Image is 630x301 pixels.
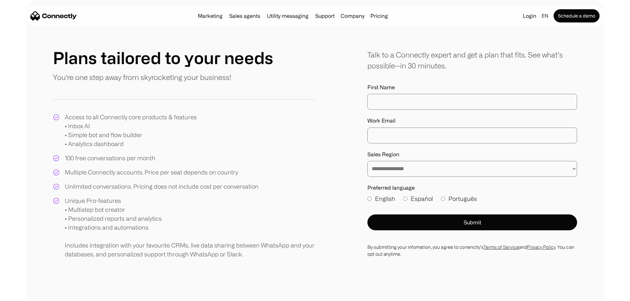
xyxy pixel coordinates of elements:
[227,13,263,19] a: Sales agents
[53,48,273,68] h1: Plans tailored to your needs
[339,11,366,20] div: Company
[367,118,577,124] label: Work Email
[53,72,231,83] p: You're one step away from skyrocketing your business!
[483,245,520,249] a: Terms of Service
[65,113,197,148] div: Access to all Connectly core products & features • Inbox AI • Simple bot and flow builder • Analy...
[341,11,364,20] div: Company
[65,196,315,259] div: Unique Pro-features • Multistep bot creator • Personalized reports and analytics • Integrations a...
[367,49,577,71] div: Talk to a Connectly expert and get a plan that fits. See what’s possible—in 30 minutes.
[441,197,445,201] input: Português
[65,154,155,163] div: 100 free conversations per month
[542,11,548,20] div: en
[367,214,577,230] button: Submit
[313,13,337,19] a: Support
[367,185,577,191] label: Preferred language
[554,9,600,22] a: Schedule a demo
[264,13,311,19] a: Utility messaging
[539,11,552,20] div: en
[367,197,372,201] input: English
[367,84,577,91] label: First Name
[403,194,433,203] label: Español
[520,11,539,20] a: Login
[367,244,577,257] div: By submitting your infomation, you agree to conenctly’s and . You can opt out anytime.
[30,11,77,21] a: home
[441,194,477,203] label: Português
[367,151,577,158] label: Sales Region
[367,194,395,203] label: English
[195,13,225,19] a: Marketing
[65,182,259,191] div: Unlimited conversations. Pricing does not include cost per conversation
[368,13,391,19] a: Pricing
[7,289,40,299] aside: Language selected: English
[65,168,238,177] div: Multiple Connectly accounts. Price per seat depends on country
[527,245,555,249] a: Privacy Policy
[403,197,407,201] input: Español
[13,289,40,299] ul: Language list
